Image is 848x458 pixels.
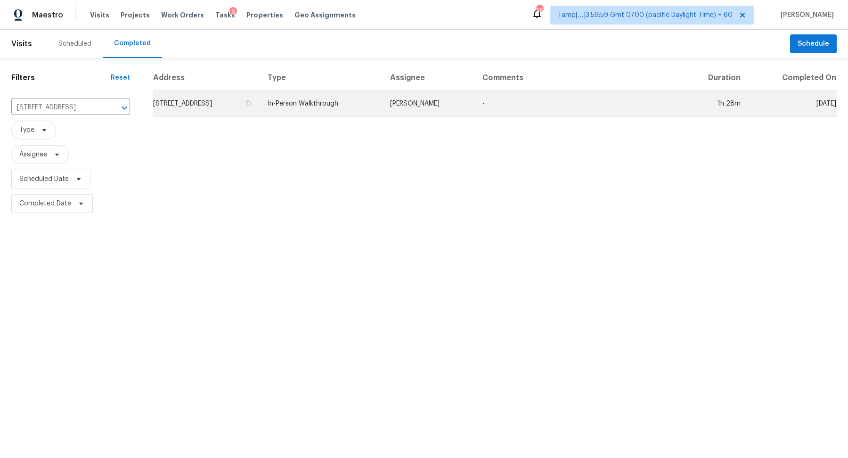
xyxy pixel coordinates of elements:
th: Completed On [748,65,837,90]
th: Duration [680,65,748,90]
th: Assignee [383,65,475,90]
button: Copy Address [244,99,253,107]
h1: Filters [11,73,111,82]
span: Tamp[…]3:59:59 Gmt 0700 (pacific Daylight Time) + 60 [558,10,733,20]
span: Scheduled Date [19,174,69,184]
span: Work Orders [161,10,204,20]
span: Assignee [19,150,47,159]
td: 1h 28m [680,90,748,117]
div: Completed [114,39,151,48]
span: Tasks [215,12,235,18]
span: Maestro [32,10,63,20]
td: In-Person Walkthrough [260,90,383,117]
td: [STREET_ADDRESS] [153,90,260,117]
button: Schedule [790,34,837,54]
span: Schedule [798,38,829,50]
td: - [475,90,680,117]
div: 566 [536,6,543,15]
td: [PERSON_NAME] [383,90,475,117]
span: Geo Assignments [294,10,356,20]
span: Properties [246,10,283,20]
div: 8 [229,7,237,16]
span: Completed Date [19,199,71,208]
td: [DATE] [748,90,837,117]
span: Visits [90,10,109,20]
button: Open [118,101,131,114]
span: Type [19,125,34,135]
span: Visits [11,33,32,54]
th: Type [260,65,383,90]
span: Projects [121,10,150,20]
div: Reset [111,73,130,82]
div: Scheduled [58,39,91,49]
th: Address [153,65,260,90]
span: [PERSON_NAME] [777,10,834,20]
th: Comments [475,65,680,90]
input: Search for an address... [11,100,104,115]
